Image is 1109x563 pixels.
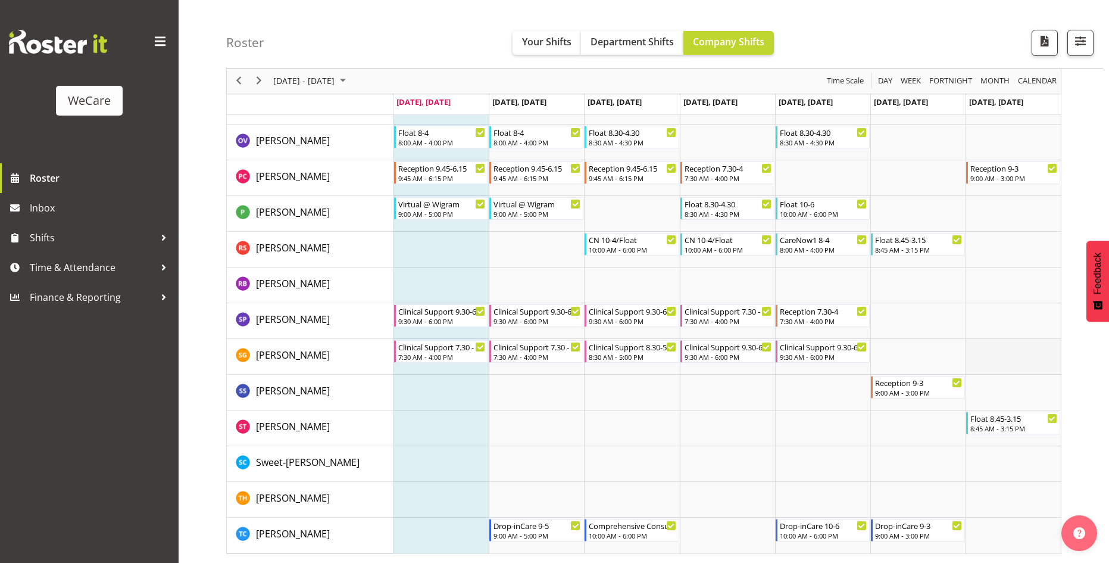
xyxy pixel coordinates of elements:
[685,341,771,353] div: Clinical Support 9.30-6
[493,531,580,540] div: 9:00 AM - 5:00 PM
[256,170,330,183] span: [PERSON_NAME]
[394,126,488,148] div: Olive Vermazen"s event - Float 8-4 Begin From Monday, October 6, 2025 at 8:00:00 AM GMT+13:00 End...
[776,304,870,327] div: Sabnam Pun"s event - Reception 7.30-4 Begin From Friday, October 10, 2025 at 7:30:00 AM GMT+13:00...
[30,288,155,306] span: Finance & Reporting
[489,340,583,363] div: Sanjita Gurung"s event - Clinical Support 7.30 - 4 Begin From Tuesday, October 7, 2025 at 7:30:00...
[493,173,580,183] div: 9:45 AM - 6:15 PM
[227,160,393,196] td: Penny Clyne-Moffat resource
[513,31,581,55] button: Your Shifts
[685,316,771,326] div: 7:30 AM - 4:00 PM
[969,97,1023,107] span: [DATE], [DATE]
[776,519,870,542] div: Torry Cobb"s event - Drop-inCare 10-6 Begin From Friday, October 10, 2025 at 10:00:00 AM GMT+13:0...
[227,375,393,410] td: Savanna Samson resource
[589,162,676,174] div: Reception 9.45-6.15
[489,519,583,542] div: Torry Cobb"s event - Drop-inCare 9-5 Begin From Tuesday, October 7, 2025 at 9:00:00 AM GMT+13:00 ...
[875,234,962,245] div: Float 8.45-3.15
[875,388,962,397] div: 9:00 AM - 3:00 PM
[589,138,676,147] div: 8:30 AM - 4:30 PM
[685,234,771,245] div: CN 10-4/Float
[256,492,330,505] span: [PERSON_NAME]
[398,126,485,138] div: Float 8-4
[780,305,867,317] div: Reception 7.30-4
[256,348,330,362] a: [PERSON_NAME]
[589,520,676,531] div: Comprehensive Consult 10-6
[249,69,269,94] div: next period
[685,173,771,183] div: 7:30 AM - 4:00 PM
[589,126,676,138] div: Float 8.30-4.30
[589,352,676,362] div: 8:30 AM - 5:00 PM
[680,197,774,220] div: Pooja Prabhu"s event - Float 8.30-4.30 Begin From Thursday, October 9, 2025 at 8:30:00 AM GMT+13:...
[685,209,771,219] div: 8:30 AM - 4:30 PM
[227,303,393,339] td: Sabnam Pun resource
[871,233,965,256] div: Rhianne Sharples"s event - Float 8.45-3.15 Begin From Saturday, October 11, 2025 at 8:45:00 AM GM...
[398,352,485,362] div: 7:30 AM - 4:00 PM
[776,126,870,148] div: Olive Vermazen"s event - Float 8.30-4.30 Begin From Friday, October 10, 2025 at 8:30:00 AM GMT+13...
[489,304,583,327] div: Sabnam Pun"s event - Clinical Support 9.30-6 Begin From Tuesday, October 7, 2025 at 9:30:00 AM GM...
[685,305,771,317] div: Clinical Support 7.30 - 4
[226,36,264,49] h4: Roster
[683,31,774,55] button: Company Shifts
[398,341,485,353] div: Clinical Support 7.30 - 4
[398,138,485,147] div: 8:00 AM - 4:00 PM
[589,173,676,183] div: 9:45 AM - 6:15 PM
[970,173,1057,183] div: 9:00 AM - 3:00 PM
[492,97,546,107] span: [DATE], [DATE]
[1073,527,1085,539] img: help-xxl-2.png
[396,97,451,107] span: [DATE], [DATE]
[30,199,173,217] span: Inbox
[398,198,485,210] div: Virtual @ Wigram
[227,518,393,553] td: Torry Cobb resource
[685,162,771,174] div: Reception 7.30-4
[1032,30,1058,56] button: Download a PDF of the roster according to the set date range.
[256,384,330,397] span: [PERSON_NAME]
[899,74,922,89] span: Week
[256,313,330,326] span: [PERSON_NAME]
[680,161,774,184] div: Penny Clyne-Moffat"s event - Reception 7.30-4 Begin From Thursday, October 9, 2025 at 7:30:00 AM ...
[779,97,833,107] span: [DATE], [DATE]
[875,520,962,531] div: Drop-inCare 9-3
[493,352,580,362] div: 7:30 AM - 4:00 PM
[927,74,974,89] button: Fortnight
[585,161,679,184] div: Penny Clyne-Moffat"s event - Reception 9.45-6.15 Begin From Wednesday, October 8, 2025 at 9:45:00...
[776,340,870,363] div: Sanjita Gurung"s event - Clinical Support 9.30-6 Begin From Friday, October 10, 2025 at 9:30:00 A...
[591,35,674,48] span: Department Shifts
[227,196,393,232] td: Pooja Prabhu resource
[874,97,928,107] span: [DATE], [DATE]
[251,74,267,89] button: Next
[493,209,580,219] div: 9:00 AM - 5:00 PM
[68,92,111,110] div: WeCare
[1086,241,1109,322] button: Feedback - Show survey
[979,74,1011,89] span: Month
[780,126,867,138] div: Float 8.30-4.30
[589,245,676,254] div: 10:00 AM - 6:00 PM
[269,69,353,94] div: October 06 - 12, 2025
[493,520,580,531] div: Drop-inCare 9-5
[1067,30,1094,56] button: Filter Shifts
[256,527,330,540] span: [PERSON_NAME]
[522,35,571,48] span: Your Shifts
[875,531,962,540] div: 9:00 AM - 3:00 PM
[398,305,485,317] div: Clinical Support 9.30-6
[589,531,676,540] div: 10:00 AM - 6:00 PM
[489,197,583,220] div: Pooja Prabhu"s event - Virtual @ Wigram Begin From Tuesday, October 7, 2025 at 9:00:00 AM GMT+13:...
[875,245,962,254] div: 8:45 AM - 3:15 PM
[256,134,330,147] span: [PERSON_NAME]
[394,340,488,363] div: Sanjita Gurung"s event - Clinical Support 7.30 - 4 Begin From Monday, October 6, 2025 at 7:30:00 ...
[680,233,774,256] div: Rhianne Sharples"s event - CN 10-4/Float Begin From Thursday, October 9, 2025 at 10:00:00 AM GMT+...
[780,138,867,147] div: 8:30 AM - 4:30 PM
[256,420,330,433] span: [PERSON_NAME]
[585,519,679,542] div: Torry Cobb"s event - Comprehensive Consult 10-6 Begin From Wednesday, October 8, 2025 at 10:00:00...
[871,519,965,542] div: Torry Cobb"s event - Drop-inCare 9-3 Begin From Saturday, October 11, 2025 at 9:00:00 AM GMT+13:0...
[680,340,774,363] div: Sanjita Gurung"s event - Clinical Support 9.30-6 Begin From Thursday, October 9, 2025 at 9:30:00 ...
[826,74,865,89] span: Time Scale
[585,340,679,363] div: Sanjita Gurung"s event - Clinical Support 8.30-5 Begin From Wednesday, October 8, 2025 at 8:30:00...
[489,161,583,184] div: Penny Clyne-Moffat"s event - Reception 9.45-6.15 Begin From Tuesday, October 7, 2025 at 9:45:00 A...
[589,305,676,317] div: Clinical Support 9.30-6
[966,412,1060,434] div: Simone Turner"s event - Float 8.45-3.15 Begin From Sunday, October 12, 2025 at 8:45:00 AM GMT+13:...
[693,35,764,48] span: Company Shifts
[585,233,679,256] div: Rhianne Sharples"s event - CN 10-4/Float Begin From Wednesday, October 8, 2025 at 10:00:00 AM GMT...
[581,31,683,55] button: Department Shifts
[256,491,330,505] a: [PERSON_NAME]
[227,410,393,446] td: Simone Turner resource
[928,74,973,89] span: Fortnight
